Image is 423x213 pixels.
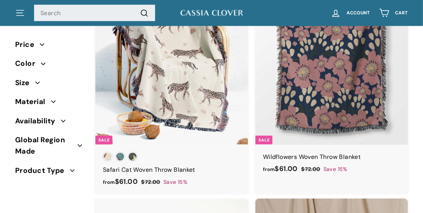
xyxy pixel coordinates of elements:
[15,94,83,113] button: Material
[323,165,347,174] span: Save 15%
[15,58,41,69] span: Color
[15,115,61,127] span: Availability
[103,165,240,175] div: Safari Cat Woven Throw Blanket
[15,56,83,75] button: Color
[263,164,298,173] span: $61.00
[15,163,83,182] button: Product Type
[15,37,83,56] button: Price
[15,132,83,163] button: Global Region Made
[163,178,187,187] span: Save 15%
[15,39,40,50] span: Price
[263,152,400,162] div: Wildflowers Woven Throw Blanket
[347,11,370,16] span: Account
[15,75,83,94] button: Size
[103,177,138,186] span: $61.00
[15,77,35,89] span: Size
[95,136,112,145] div: Sale
[34,5,155,22] input: Search
[263,166,275,173] span: from
[255,136,272,145] div: Sale
[15,96,51,107] span: Material
[15,113,83,132] button: Availability
[301,166,320,173] span: $72.00
[375,2,412,24] a: Cart
[103,179,115,185] span: from
[326,2,375,24] a: Account
[15,165,70,176] span: Product Type
[15,134,78,157] span: Global Region Made
[395,11,408,16] span: Cart
[141,179,160,185] span: $72.00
